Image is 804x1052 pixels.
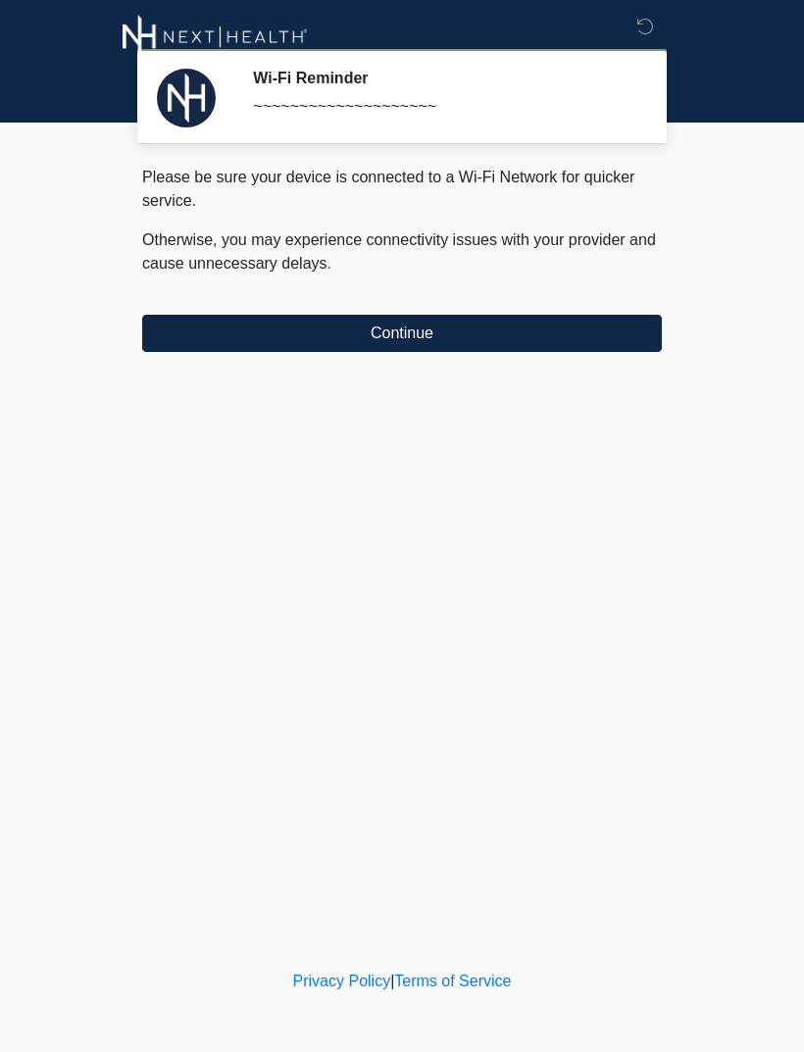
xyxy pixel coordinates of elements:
[390,973,394,989] a: |
[142,228,662,276] p: Otherwise, you may experience connectivity issues with your provider and cause unnecessary delays
[142,166,662,213] p: Please be sure your device is connected to a Wi-Fi Network for quicker service.
[293,973,391,989] a: Privacy Policy
[394,973,511,989] a: Terms of Service
[123,15,308,59] img: Next-Health Montecito Logo
[327,255,331,272] span: .
[253,95,632,119] div: ~~~~~~~~~~~~~~~~~~~~
[142,315,662,352] button: Continue
[157,69,216,127] img: Agent Avatar
[253,69,632,87] h2: Wi-Fi Reminder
